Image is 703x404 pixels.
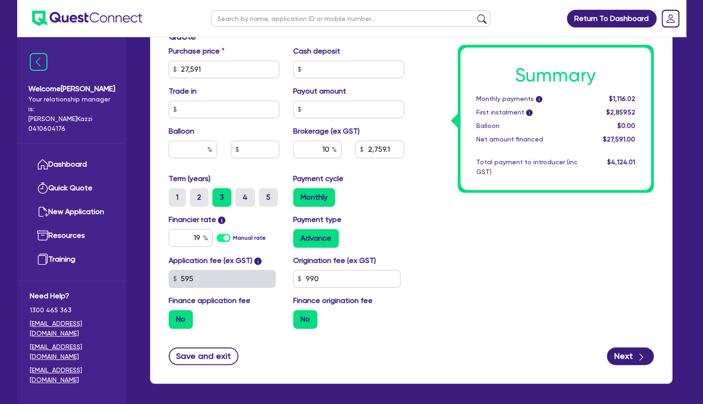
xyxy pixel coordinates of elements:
img: icon-menu-close [30,53,47,71]
a: [EMAIL_ADDRESS][DOMAIN_NAME] [30,319,114,338]
span: Your relationship manager is: [PERSON_NAME] Kazzi 0410604176 [28,94,115,134]
span: $2,859.52 [606,108,635,116]
span: $27,591.00 [603,135,635,143]
img: quest-connect-logo-blue [32,11,142,26]
label: Manual rate [233,234,266,242]
img: training [37,254,48,265]
a: Return To Dashboard [567,10,657,27]
label: Purchase price [169,46,224,57]
input: Search by name, application ID or mobile number... [211,10,490,27]
a: [EMAIL_ADDRESS][DOMAIN_NAME] [30,342,114,362]
label: Brokerage (ex GST) [293,126,360,137]
label: Balloon [169,126,194,137]
label: Financier rate [169,214,226,225]
a: [EMAIL_ADDRESS][DOMAIN_NAME] [30,365,114,385]
label: No [293,310,317,329]
label: 1 [169,188,186,207]
span: $0.00 [617,122,635,129]
label: Application fee (ex GST) [169,255,252,266]
a: New Application [30,200,114,224]
label: 3 [212,188,231,207]
a: Resources [30,224,114,248]
label: Cash deposit [293,46,340,57]
label: Term (years) [169,173,210,184]
label: Payment type [293,214,342,225]
span: $1,116.02 [609,95,635,102]
span: Welcome [PERSON_NAME] [28,83,115,94]
div: Total payment to introducer (inc GST) [469,157,585,177]
button: Save and exit [169,347,239,365]
label: 5 [259,188,278,207]
label: 4 [235,188,255,207]
img: quick-quote [37,182,48,194]
span: i [526,110,532,116]
span: $4,124.01 [607,158,635,166]
label: Payment cycle [293,173,343,184]
label: Trade in [169,86,197,97]
label: Payout amount [293,86,346,97]
span: 1300 465 363 [30,305,114,315]
div: Balloon [469,121,585,131]
span: i [536,96,542,103]
img: resources [37,230,48,241]
span: i [254,257,262,265]
a: Dropdown toggle [658,7,683,31]
span: Need Help? [30,290,114,302]
label: Finance application fee [169,295,250,306]
div: Net amount financed [469,135,585,144]
label: Advance [293,229,339,248]
h1: Summary [476,64,635,87]
div: Monthly payments [469,94,585,104]
label: Monthly [293,188,335,207]
label: Finance origination fee [293,295,373,306]
button: Next [607,347,654,365]
a: Training [30,248,114,271]
div: First instalment [469,108,585,117]
label: No [169,310,193,329]
label: 2 [190,188,209,207]
a: Dashboard [30,153,114,176]
label: Origination fee (ex GST) [293,255,376,266]
span: i [218,216,225,224]
a: Quick Quote [30,176,114,200]
img: new-application [37,206,48,217]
